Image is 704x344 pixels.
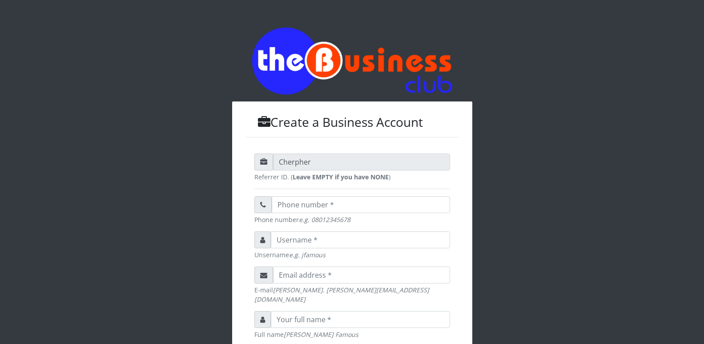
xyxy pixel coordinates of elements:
[273,154,450,170] input: Referrer ID (Leave blank if NONE)
[254,286,429,304] em: [PERSON_NAME]. [PERSON_NAME][EMAIL_ADDRESS][DOMAIN_NAME]
[254,172,450,182] small: Referrer ID. ( )
[271,231,450,248] input: Username *
[254,330,450,339] small: Full name
[254,250,450,259] small: Unsername
[289,251,326,259] em: e.g. jfamous
[299,215,350,224] em: e.g. 08012345678
[271,311,450,328] input: Your full name *
[284,330,358,339] em: [PERSON_NAME] Famous
[272,196,450,213] input: Phone number *
[293,173,389,181] strong: Leave EMPTY if you have NONE
[273,267,450,283] input: Email address *
[245,115,459,130] h3: Create a Business Account
[254,215,450,224] small: Phone number
[254,285,450,304] small: E-mail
